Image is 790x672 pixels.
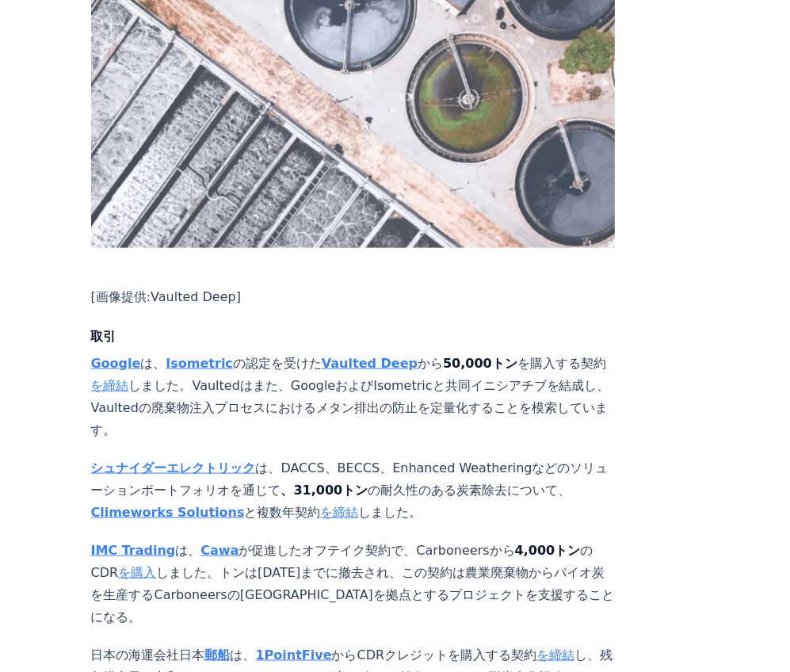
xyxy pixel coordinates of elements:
a: 郵船 [205,647,231,662]
a: Cawa [200,543,239,558]
strong: 50,000トン [443,356,517,371]
a: シュナイダーエレクトリック [91,460,256,475]
strong: 取引 [91,329,116,344]
a: Google [91,356,141,371]
p: は、 の認定を受けた から を購入する契約 しました。Vaultedはまた、GoogleおよびIsometricと共同イニシアチブを結成し、Vaultedの廃棄物注入プロセスにおけるメタン排出の... [91,353,616,441]
a: Isometric [166,356,233,371]
strong: 、31,000トン [281,483,368,498]
p: [画像提供:Vaulted Deep] [91,286,616,308]
a: 1PointFive [256,647,332,662]
a: を購入 [118,565,156,580]
a: Climeworks Solutions [91,505,245,520]
p: は、 が促進したオフテイク契約で、Carboneersから のCDR しました。トンは[DATE]までに撤去され、この契約は農業廃棄物からバイオ炭を生産するCarboneersの[GEOGRAP... [91,540,616,628]
a: IMC Trading [91,543,176,558]
a: Vaulted Deep [322,356,418,371]
strong: 4,000トン [515,543,581,558]
p: は、DACCS、BECCS、Enhanced Weatheringなどのソリューションポートフォリオを通じて の耐久性のある炭素除去について、 と複数年契約 しました。 [91,457,616,524]
a: を締結 [536,647,574,662]
a: を締結 [321,505,359,520]
a: を締結 [91,378,129,393]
